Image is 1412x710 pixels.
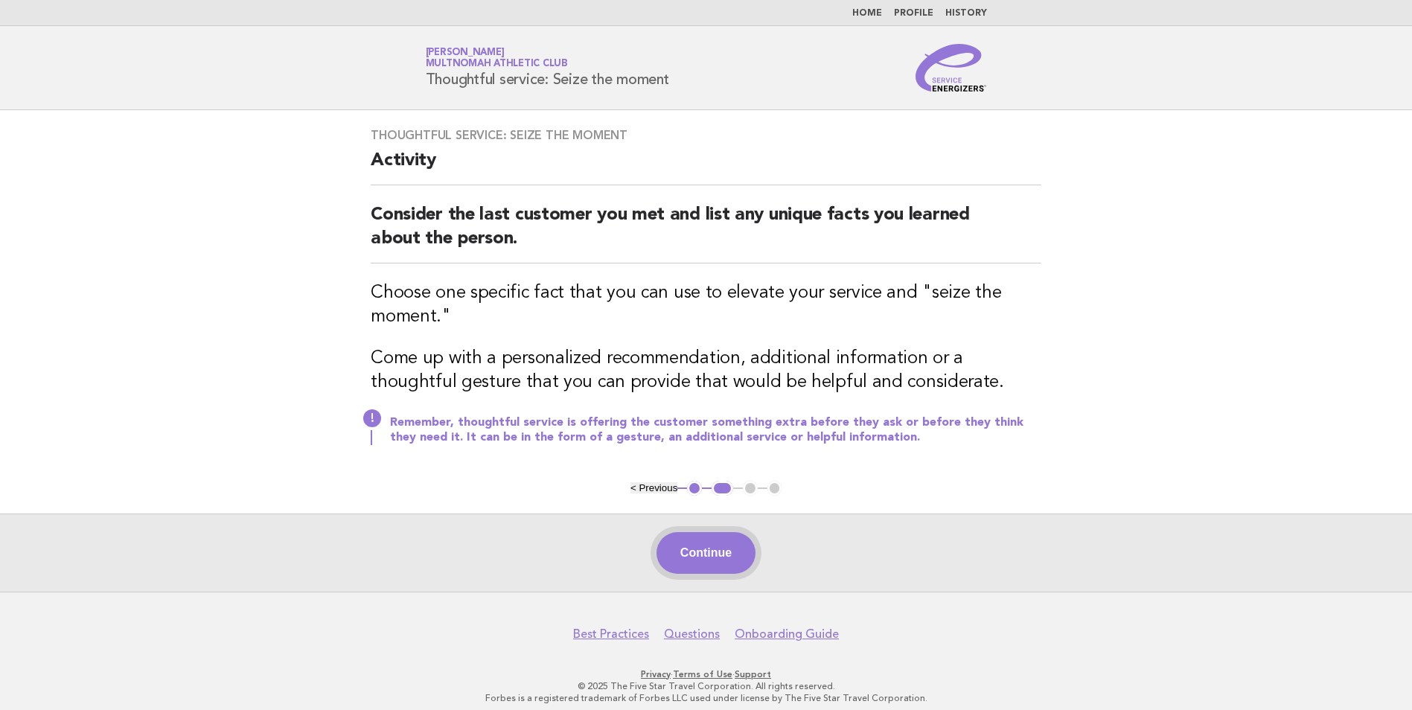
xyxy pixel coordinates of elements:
[894,9,933,18] a: Profile
[426,48,669,87] h1: Thoughtful service: Seize the moment
[641,669,671,679] a: Privacy
[712,481,733,496] button: 2
[573,627,649,642] a: Best Practices
[251,668,1162,680] p: · ·
[371,149,1041,185] h2: Activity
[251,692,1162,704] p: Forbes is a registered trademark of Forbes LLC used under license by The Five Star Travel Corpora...
[673,669,732,679] a: Terms of Use
[371,203,1041,263] h2: Consider the last customer you met and list any unique facts you learned about the person.
[371,347,1041,394] h3: Come up with a personalized recommendation, additional information or a thoughtful gesture that y...
[251,680,1162,692] p: © 2025 The Five Star Travel Corporation. All rights reserved.
[390,415,1041,445] p: Remember, thoughtful service is offering the customer something extra before they ask or before t...
[735,669,771,679] a: Support
[945,9,987,18] a: History
[371,128,1041,143] h3: Thoughtful service: Seize the moment
[735,627,839,642] a: Onboarding Guide
[664,627,720,642] a: Questions
[852,9,882,18] a: Home
[426,60,568,69] span: Multnomah Athletic Club
[371,281,1041,329] h3: Choose one specific fact that you can use to elevate your service and "seize the moment."
[916,44,987,92] img: Service Energizers
[687,481,702,496] button: 1
[630,482,677,493] button: < Previous
[426,48,568,68] a: [PERSON_NAME]Multnomah Athletic Club
[657,532,755,574] button: Continue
